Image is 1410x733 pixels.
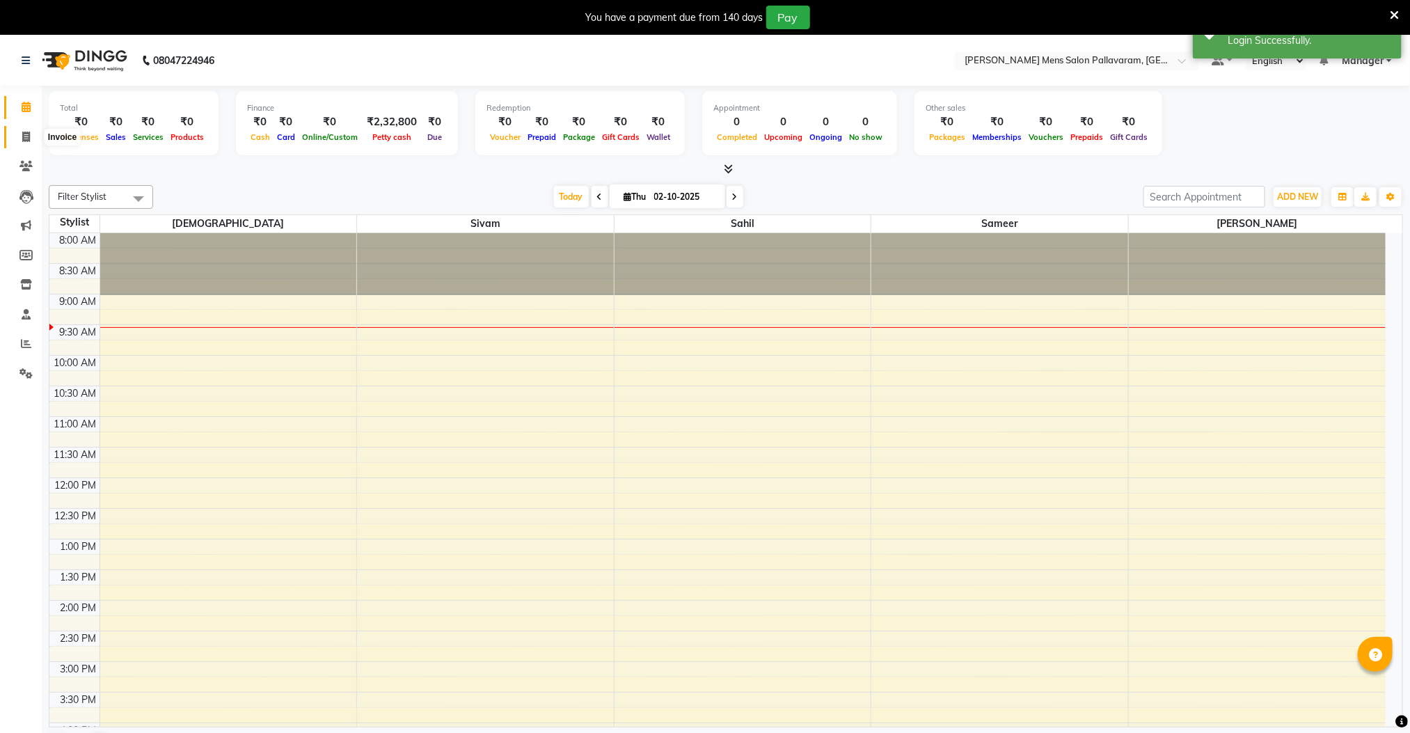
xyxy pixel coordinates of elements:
div: 1:30 PM [58,570,100,585]
div: Appointment [713,102,886,114]
div: 0 [713,114,761,130]
span: [DEMOGRAPHIC_DATA] [100,215,357,232]
div: 10:30 AM [52,386,100,401]
span: Package [560,132,599,142]
div: 0 [846,114,886,130]
span: Due [424,132,445,142]
div: ₹0 [247,114,274,130]
span: Wallet [643,132,674,142]
div: ₹0 [486,114,524,130]
span: Ongoing [806,132,846,142]
div: 3:00 PM [58,662,100,677]
input: Search Appointment [1143,186,1265,207]
span: sameer [871,215,1128,232]
div: 3:30 PM [58,693,100,707]
div: ₹2,32,800 [361,114,422,130]
div: ₹0 [643,114,674,130]
span: Card [274,132,299,142]
span: sivam [357,215,614,232]
div: ₹0 [1067,114,1107,130]
span: Upcoming [761,132,806,142]
button: Pay [766,6,810,29]
div: ₹0 [60,114,102,130]
span: Gift Cards [599,132,643,142]
div: ₹0 [274,114,299,130]
span: Gift Cards [1107,132,1151,142]
span: Online/Custom [299,132,361,142]
div: 1:00 PM [58,539,100,554]
div: 8:30 AM [57,264,100,278]
span: Voucher [486,132,524,142]
span: Prepaids [1067,132,1107,142]
div: ₹0 [422,114,447,130]
span: Memberships [969,132,1025,142]
span: Services [129,132,167,142]
div: 12:00 PM [52,478,100,493]
span: Products [167,132,207,142]
span: ADD NEW [1277,191,1318,202]
span: Completed [713,132,761,142]
div: ₹0 [299,114,361,130]
div: ₹0 [1025,114,1067,130]
span: Prepaid [524,132,560,142]
div: Finance [247,102,447,114]
span: Filter Stylist [58,191,106,202]
span: Packages [926,132,969,142]
div: 12:30 PM [52,509,100,523]
div: ₹0 [524,114,560,130]
div: 2:00 PM [58,601,100,615]
span: Today [554,186,589,207]
div: Total [60,102,207,114]
span: Manager [1342,54,1384,68]
div: ₹0 [1107,114,1151,130]
div: ₹0 [969,114,1025,130]
div: ₹0 [599,114,643,130]
button: ADD NEW [1274,187,1322,207]
div: 11:00 AM [52,417,100,432]
div: ₹0 [102,114,129,130]
div: 9:30 AM [57,325,100,340]
div: Login Successfully. [1228,33,1391,48]
div: Redemption [486,102,674,114]
div: Invoice [45,129,80,145]
div: You have a payment due from 140 days [586,10,763,25]
div: ₹0 [926,114,969,130]
span: Thu [621,191,650,202]
div: 0 [806,114,846,130]
div: ₹0 [129,114,167,130]
div: 8:00 AM [57,233,100,248]
span: Sales [102,132,129,142]
span: Vouchers [1025,132,1067,142]
div: 10:00 AM [52,356,100,370]
span: sahil [615,215,871,232]
span: Cash [247,132,274,142]
input: 2025-10-02 [650,187,720,207]
div: Other sales [926,102,1151,114]
div: Stylist [49,215,100,230]
div: ₹0 [560,114,599,130]
div: ₹0 [167,114,207,130]
div: 9:00 AM [57,294,100,309]
span: No show [846,132,886,142]
div: 0 [761,114,806,130]
div: 2:30 PM [58,631,100,646]
span: [PERSON_NAME] [1129,215,1386,232]
b: 08047224946 [153,41,214,80]
img: logo [35,41,131,80]
span: Petty cash [369,132,415,142]
div: 11:30 AM [52,448,100,462]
